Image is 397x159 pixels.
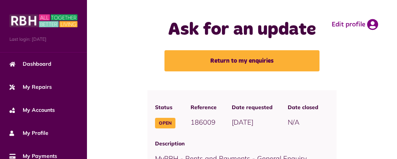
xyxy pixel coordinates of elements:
[155,140,329,148] span: Description
[332,19,378,30] a: Edit profile
[155,103,175,111] span: Status
[9,106,55,114] span: My Accounts
[232,118,253,127] span: [DATE]
[288,103,318,111] span: Date closed
[9,129,48,137] span: My Profile
[164,50,319,71] a: Return to my enquiries
[232,103,273,111] span: Date requested
[155,118,175,128] span: Open
[9,60,51,68] span: Dashboard
[9,36,78,43] span: Last login: [DATE]
[9,13,78,28] img: MyRBH
[9,83,52,91] span: My Repairs
[191,118,216,127] span: 186009
[288,118,299,127] span: N/A
[191,103,217,111] span: Reference
[123,19,361,41] h1: Ask for an update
